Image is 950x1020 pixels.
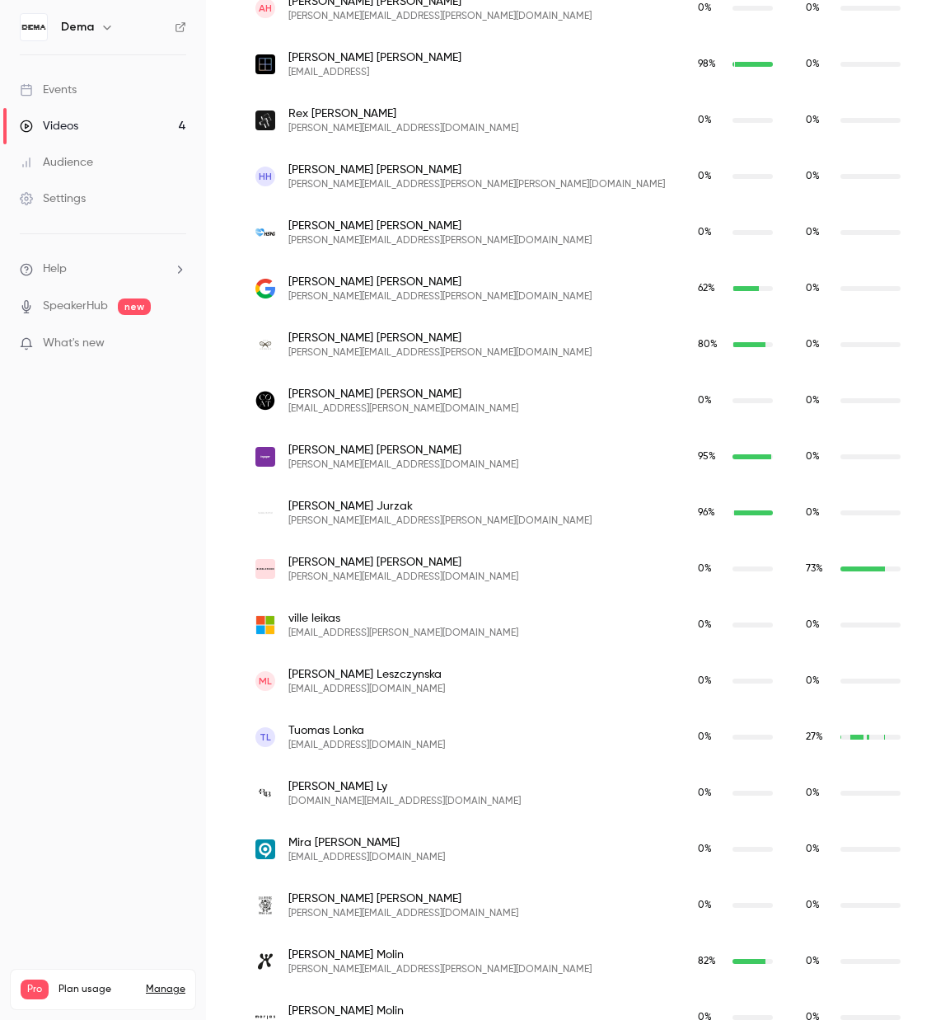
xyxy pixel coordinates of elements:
span: Replay watch time [806,281,832,296]
span: [PERSON_NAME][EMAIL_ADDRESS][DOMAIN_NAME] [288,907,518,920]
span: [PERSON_NAME][EMAIL_ADDRESS][PERSON_NAME][DOMAIN_NAME] [288,290,592,303]
span: Live watch time [698,57,724,72]
img: outlook.com [255,615,275,635]
div: Events [20,82,77,98]
span: 0 % [806,957,820,966]
img: bbcicecream.eu [255,895,275,915]
span: 0 % [698,844,712,854]
span: [PERSON_NAME][EMAIL_ADDRESS][DOMAIN_NAME] [288,571,518,584]
span: Live watch time [698,169,724,184]
span: [EMAIL_ADDRESS][DOMAIN_NAME] [288,851,445,864]
span: 0 % [806,284,820,294]
span: [PERSON_NAME] [PERSON_NAME] [288,218,592,234]
span: 82 % [698,957,716,966]
span: Replay watch time [806,505,832,520]
span: Live watch time [698,842,724,857]
span: Live watch time [698,1,724,16]
span: Live watch time [698,281,724,296]
span: [PERSON_NAME][EMAIL_ADDRESS][DOMAIN_NAME] [288,458,518,472]
img: coatpaints.com [255,391,275,411]
span: [PERSON_NAME] [PERSON_NAME] [288,442,518,458]
span: 0 % [806,340,820,350]
div: martin.hillgren@hsng.com [239,204,917,261]
div: emma@bubbleroom.com [239,541,917,597]
span: 0 % [698,676,712,686]
div: agnieszka.jurzak@magdabutrym.com [239,485,917,541]
span: 0 % [806,676,820,686]
span: 0 % [806,452,820,462]
img: bubbleroom.com [255,559,275,579]
span: ML [259,674,272,689]
span: 0 % [806,788,820,798]
span: 0 % [806,620,820,630]
span: 0 % [806,508,820,518]
div: angelica.molin@houdinisportswear.com [239,933,917,989]
div: Videos [20,118,78,134]
span: Live watch time [698,337,724,352]
span: [PERSON_NAME] Molin [288,947,592,963]
span: AH [259,1,272,16]
span: 73 % [806,564,823,574]
span: Replay watch time [806,169,832,184]
span: Rex [PERSON_NAME] [288,106,518,122]
div: tuomas.lonka@gmail.com [239,709,917,765]
img: googlemail.com [255,279,275,299]
span: Live watch time [698,898,724,913]
span: Replay watch time [806,842,832,857]
span: [PERSON_NAME] [PERSON_NAME] [288,274,592,290]
span: 0 % [806,115,820,125]
span: 95 % [698,452,716,462]
span: 0 % [698,172,712,181]
span: [PERSON_NAME][EMAIL_ADDRESS][PERSON_NAME][DOMAIN_NAME] [288,10,592,23]
span: Replay watch time [806,113,832,128]
span: Live watch time [698,674,724,689]
span: [PERSON_NAME][EMAIL_ADDRESS][PERSON_NAME][DOMAIN_NAME] [288,346,592,360]
div: ciara.hinton@googlemail.com [239,261,917,317]
div: Audience [20,154,93,171]
a: Manage [146,983,185,996]
span: 0 % [806,172,820,181]
span: What's new [43,335,105,352]
div: Settings [20,190,86,207]
img: ingager.com [255,447,275,467]
div: fanny@dema.ai [239,36,917,92]
span: 0 % [806,3,820,13]
span: 0 % [806,844,820,854]
span: TL [260,730,271,745]
span: 0 % [806,228,820,237]
span: 0 % [698,900,712,910]
span: Replay watch time [806,225,832,240]
div: agnieszka@bbcicecream.eu [239,877,917,933]
div: liam.hooper@coatpaints.com [239,373,917,429]
div: mira.makiaho@asiakastieto.fi [239,821,917,877]
img: talktotarget.co.uk [255,110,275,130]
span: Replay watch time [806,674,832,689]
span: [PERSON_NAME] [PERSON_NAME] [288,386,518,402]
span: 80 % [698,340,718,350]
span: Live watch time [698,618,724,632]
span: Replay watch time [806,898,832,913]
span: Help [43,261,67,278]
span: [EMAIL_ADDRESS] [288,66,461,79]
span: [PERSON_NAME] Leszczynska [288,666,445,683]
span: 27 % [806,732,823,742]
span: Replay watch time [806,337,832,352]
span: Replay watch time [806,618,832,632]
span: Replay watch time [806,786,832,801]
span: 96 % [698,508,715,518]
span: Replay watch time [806,954,832,969]
div: gustav.johansson@ingager.com [239,429,917,485]
span: [EMAIL_ADDRESS][PERSON_NAME][DOMAIN_NAME] [288,402,518,416]
span: [PERSON_NAME] [PERSON_NAME] [288,891,518,907]
div: ville.m.leikas@outlook.com [239,597,917,653]
span: Live watch time [698,225,724,240]
div: vikki.holford@anyahindmarch.com [239,317,917,373]
span: Live watch time [698,113,724,128]
img: Dema [21,14,47,40]
span: [PERSON_NAME] [PERSON_NAME] [288,330,592,346]
span: [PERSON_NAME][EMAIL_ADDRESS][DOMAIN_NAME] [288,122,518,135]
span: Pro [21,980,49,999]
span: [PERSON_NAME][EMAIL_ADDRESS][PERSON_NAME][DOMAIN_NAME] [288,515,592,528]
span: 0 % [698,3,712,13]
img: houdinisportswear.com [255,952,275,971]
